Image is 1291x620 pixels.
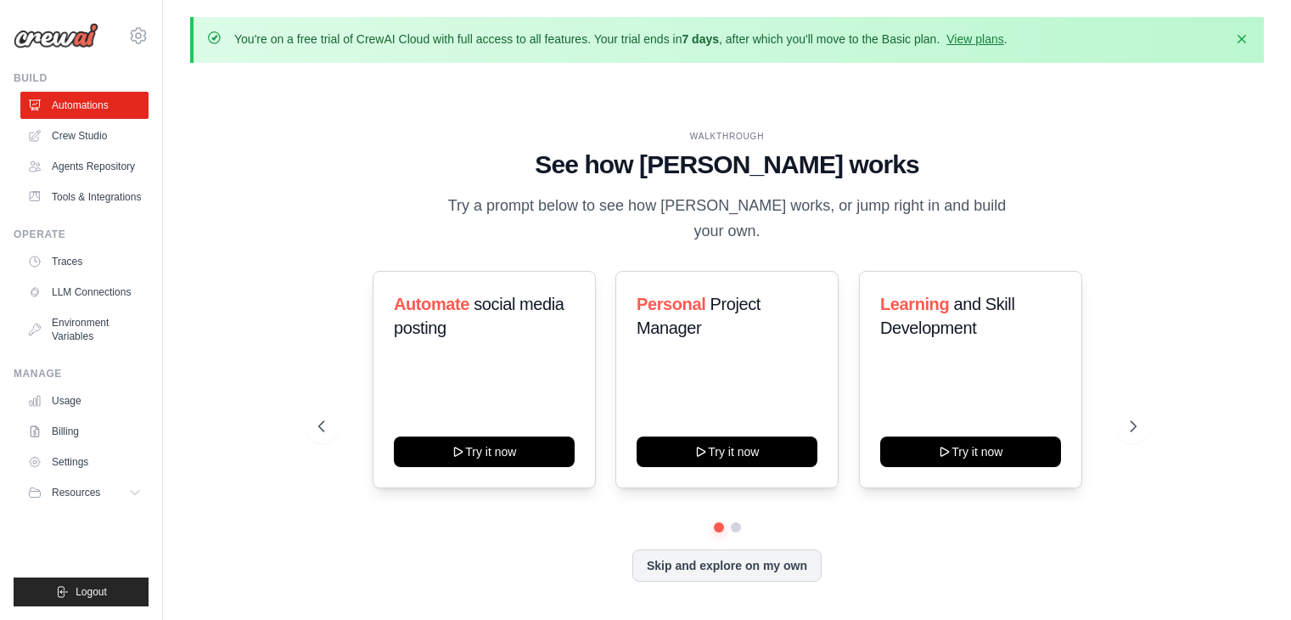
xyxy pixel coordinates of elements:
button: Resources [20,479,149,506]
p: You're on a free trial of CrewAI Cloud with full access to all features. Your trial ends in , aft... [234,31,1008,48]
span: Personal [637,295,705,313]
span: Automate [394,295,469,313]
a: View plans [946,32,1003,46]
a: LLM Connections [20,279,149,306]
button: Try it now [394,437,575,467]
span: social media posting [394,295,564,337]
p: Try a prompt below to see how [PERSON_NAME] works, or jump right in and build your own. [442,194,1013,244]
div: Manage [14,367,149,380]
span: Resources [52,486,100,499]
a: Automations [20,92,149,119]
a: Billing [20,418,149,445]
div: Build [14,71,149,85]
button: Logout [14,578,149,606]
div: Operate [14,228,149,241]
button: Try it now [637,437,817,467]
div: WALKTHROUGH [318,130,1137,143]
h1: See how [PERSON_NAME] works [318,149,1137,180]
button: Try it now [880,437,1061,467]
span: Logout [76,585,107,599]
a: Agents Repository [20,153,149,180]
strong: 7 days [682,32,719,46]
a: Settings [20,448,149,476]
a: Tools & Integrations [20,183,149,211]
a: Crew Studio [20,122,149,149]
a: Usage [20,387,149,414]
span: Project Manager [637,295,761,337]
span: and Skill Development [880,295,1014,337]
span: Learning [880,295,949,313]
a: Environment Variables [20,309,149,350]
img: Logo [14,23,98,48]
a: Traces [20,248,149,275]
button: Skip and explore on my own [632,550,822,582]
